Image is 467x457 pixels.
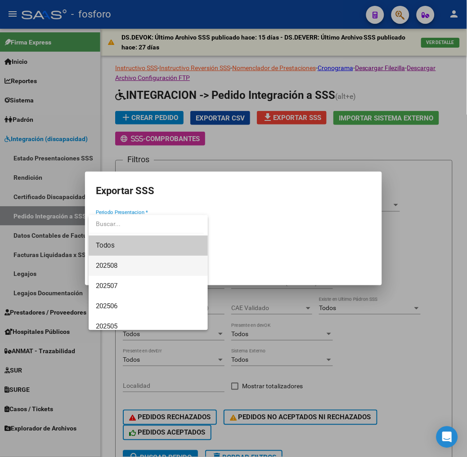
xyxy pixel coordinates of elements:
[96,262,117,270] span: 202508
[96,302,117,310] span: 202506
[96,235,201,256] span: Todos
[96,322,117,330] span: 202505
[96,282,117,290] span: 202507
[436,426,458,448] div: Open Intercom Messenger
[89,214,204,233] input: dropdown search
